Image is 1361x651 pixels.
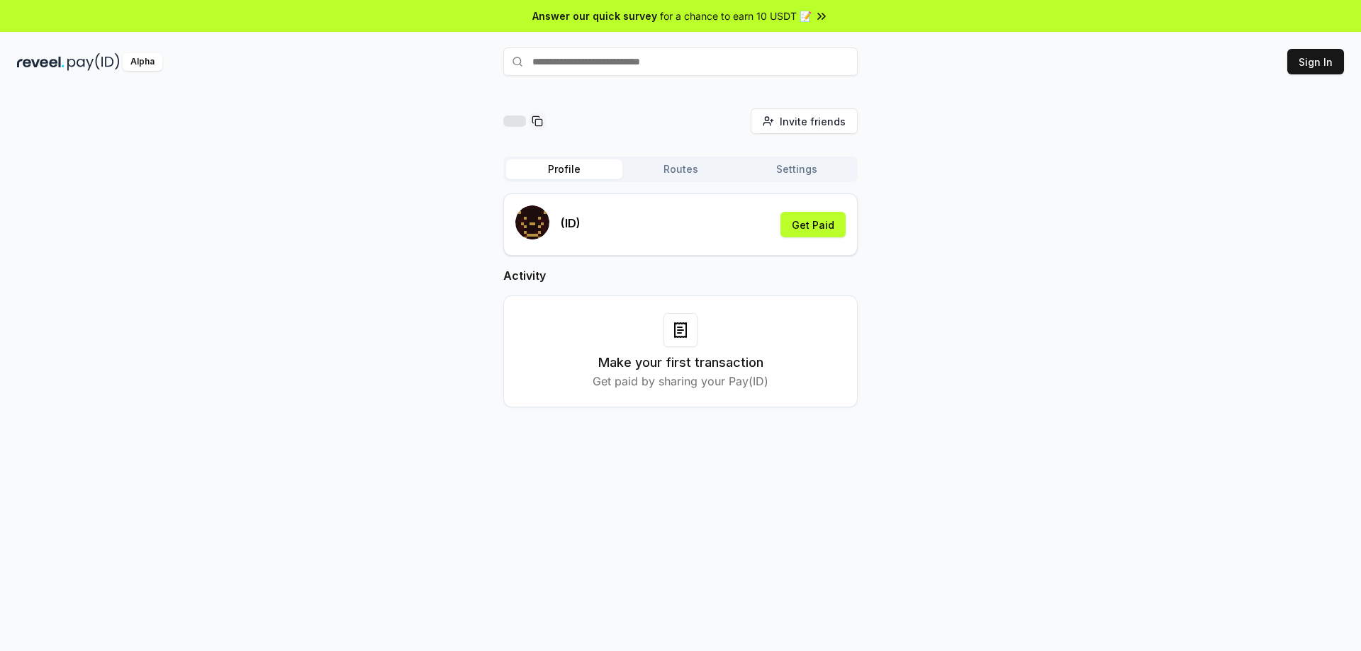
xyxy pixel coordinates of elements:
[532,9,657,23] span: Answer our quick survey
[739,159,855,179] button: Settings
[780,114,846,129] span: Invite friends
[751,108,858,134] button: Invite friends
[1287,49,1344,74] button: Sign In
[598,353,763,373] h3: Make your first transaction
[660,9,812,23] span: for a chance to earn 10 USDT 📝
[123,53,162,71] div: Alpha
[67,53,120,71] img: pay_id
[593,373,768,390] p: Get paid by sharing your Pay(ID)
[503,267,858,284] h2: Activity
[622,159,739,179] button: Routes
[17,53,65,71] img: reveel_dark
[561,215,581,232] p: (ID)
[780,212,846,237] button: Get Paid
[506,159,622,179] button: Profile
